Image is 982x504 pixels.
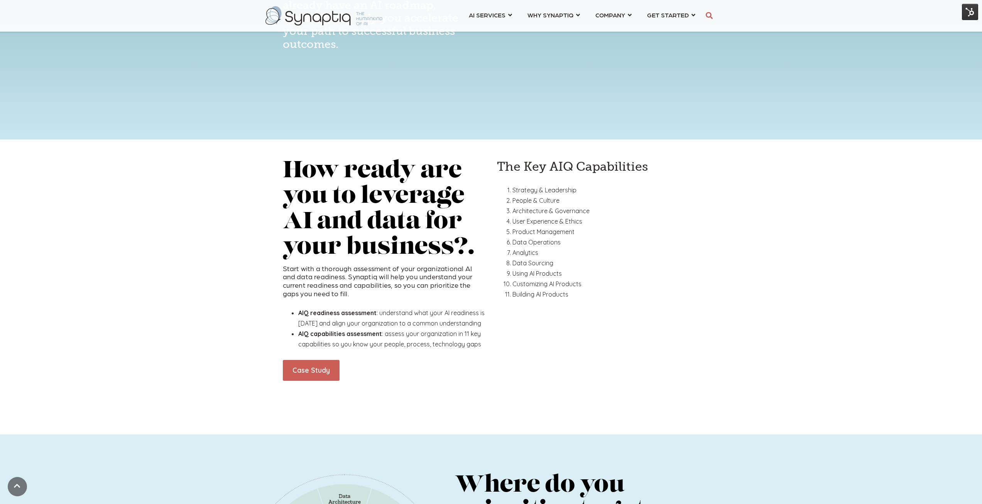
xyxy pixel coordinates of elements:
span: WHY SYNAPTIQ [527,10,573,20]
li: : assess your organization in 11 key capabilities so you know your people, process, technology gaps [298,329,485,350]
a: GET STARTED [647,8,695,22]
img: HubSpot Tools Menu Toggle [962,4,978,20]
img: synaptiq logo-2 [265,6,382,25]
li: : understand what your AI readiness is [DATE] and align your organization to a common understanding [298,308,485,329]
li: Data Operations [512,237,700,248]
li: Customizing AI Products [512,279,700,289]
li: Product Management [512,227,700,237]
li: Architecture & Governance [512,206,700,216]
a: COMPANY [595,8,632,22]
iframe: Embedded CTA [283,54,383,74]
strong: AIQ readiness assessment [298,309,377,317]
a: WHY SYNAPTIQ [527,8,580,22]
li: Analytics [512,248,700,258]
a: Case Study [283,360,340,381]
nav: menu [461,2,703,30]
span: AI SERVICES [469,10,505,20]
li: People & Culture [512,195,700,206]
h3: The Key AIQ Capabilities [497,159,700,175]
strong: AIQ capabilities assessment [298,330,382,338]
a: AI SERVICES [469,8,512,22]
li: Using AI Products [512,268,700,279]
li: Building AI Products [512,289,700,300]
iframe: Embedded CTA [383,54,464,74]
p: Start with a thorough assessment of your organizational AI and data readiness. Synaptiq will help... [283,264,485,297]
h2: How ready are you to leverage AI and data for your business?. [283,159,485,261]
li: Data Sourcing [512,258,700,268]
iframe: Embedded CTA [283,388,364,407]
li: User Experience & Ethics [512,216,700,227]
span: COMPANY [595,10,625,20]
span: GET STARTED [647,10,689,20]
li: Strategy & Leadership [512,185,700,195]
